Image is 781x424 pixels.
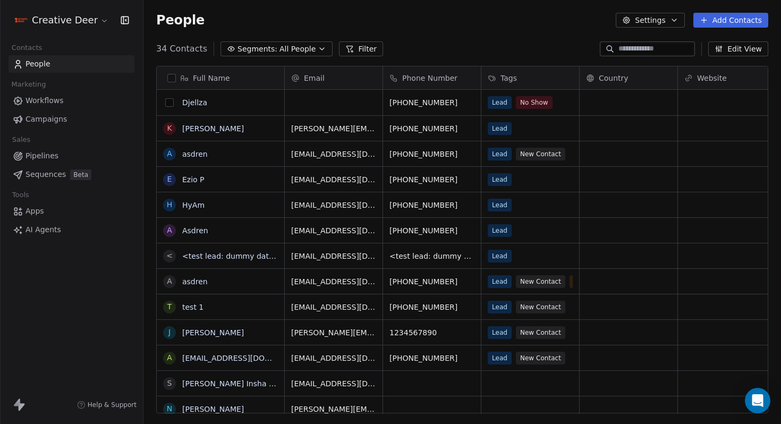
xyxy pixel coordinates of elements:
[32,13,98,27] span: Creative Deer
[488,326,512,339] span: Lead
[389,302,474,312] span: [PHONE_NUMBER]
[389,276,474,287] span: [PHONE_NUMBER]
[389,225,474,236] span: [PHONE_NUMBER]
[167,148,172,159] div: a
[7,132,35,148] span: Sales
[389,123,474,134] span: [PHONE_NUMBER]
[599,73,629,83] span: Country
[389,327,474,338] span: 1234567890
[156,12,205,28] span: People
[7,187,33,203] span: Tools
[697,73,727,83] span: Website
[279,44,316,55] span: All People
[488,148,512,160] span: Lead
[182,175,205,184] a: Ezio P
[500,73,517,83] span: Tags
[488,173,512,186] span: Lead
[580,66,677,89] div: Country
[182,328,244,337] a: [PERSON_NAME]
[291,251,376,261] span: [EMAIL_ADDRESS][DOMAIN_NAME]
[77,401,137,409] a: Help & Support
[339,41,383,56] button: Filter
[488,301,512,313] span: Lead
[182,354,312,362] a: [EMAIL_ADDRESS][DOMAIN_NAME]
[167,123,172,134] div: K
[156,43,207,55] span: 34 Contacts
[13,11,111,29] button: Creative Deer
[291,353,376,363] span: [EMAIL_ADDRESS][DOMAIN_NAME]
[182,252,334,260] a: <test lead: dummy data for first_name>
[182,226,208,235] a: Asdren
[693,13,768,28] button: Add Contacts
[291,174,376,185] span: [EMAIL_ADDRESS][DOMAIN_NAME]
[488,352,512,364] span: Lead
[389,149,474,159] span: [PHONE_NUMBER]
[516,301,565,313] span: New Contact
[9,111,134,128] a: Campaigns
[402,73,457,83] span: Phone Number
[26,95,64,106] span: Workflows
[291,327,376,338] span: [PERSON_NAME][EMAIL_ADDRESS][PERSON_NAME][DOMAIN_NAME]
[389,174,474,185] span: [PHONE_NUMBER]
[182,303,203,311] a: test 1
[708,41,768,56] button: Edit View
[26,114,67,125] span: Campaigns
[157,66,284,89] div: Full Name
[745,388,770,413] div: Open Intercom Messenger
[167,276,172,287] div: a
[488,250,512,262] span: Lead
[26,206,44,217] span: Apps
[182,124,244,133] a: [PERSON_NAME]
[291,404,376,414] span: [PERSON_NAME][EMAIL_ADDRESS][PERSON_NAME][DOMAIN_NAME]
[488,275,512,288] span: Lead
[516,148,565,160] span: New Contact
[488,224,512,237] span: Lead
[182,277,208,286] a: asdren
[26,58,50,70] span: People
[15,14,28,27] img: Logo%20CD1.pdf%20(1).png
[285,66,383,89] div: Email
[291,378,376,389] span: [EMAIL_ADDRESS][DOMAIN_NAME]
[167,199,173,210] div: H
[389,353,474,363] span: [PHONE_NUMBER]
[291,276,376,287] span: [EMAIL_ADDRESS][DOMAIN_NAME]
[70,169,91,180] span: Beta
[167,225,172,236] div: A
[383,66,481,89] div: Phone Number
[182,150,208,158] a: asdren
[167,403,172,414] div: N
[26,169,66,180] span: Sequences
[291,149,376,159] span: [EMAIL_ADDRESS][DOMAIN_NAME]
[166,250,173,261] div: <
[481,66,579,89] div: Tags
[291,302,376,312] span: [EMAIL_ADDRESS][DOMAIN_NAME]
[237,44,277,55] span: Segments:
[291,225,376,236] span: [EMAIL_ADDRESS][DOMAIN_NAME]
[9,221,134,239] a: AI Agents
[157,90,285,414] div: grid
[182,98,207,107] a: Djellza
[7,77,50,92] span: Marketing
[304,73,325,83] span: Email
[291,200,376,210] span: [EMAIL_ADDRESS][DOMAIN_NAME]
[26,224,61,235] span: AI Agents
[9,166,134,183] a: SequencesBeta
[9,55,134,73] a: People
[516,96,553,109] span: No Show
[167,352,172,363] div: a
[182,379,330,388] a: [PERSON_NAME] Insha [PERSON_NAME]
[9,92,134,109] a: Workflows
[291,123,376,134] span: [PERSON_NAME][EMAIL_ADDRESS][DOMAIN_NAME]
[488,199,512,211] span: Lead
[516,275,565,288] span: New Contact
[9,202,134,220] a: Apps
[168,327,171,338] div: J
[167,301,172,312] div: t
[516,352,565,364] span: New Contact
[167,174,172,185] div: E
[193,73,230,83] span: Full Name
[88,401,137,409] span: Help & Support
[616,13,684,28] button: Settings
[182,201,205,209] a: HyAm
[488,96,512,109] span: Lead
